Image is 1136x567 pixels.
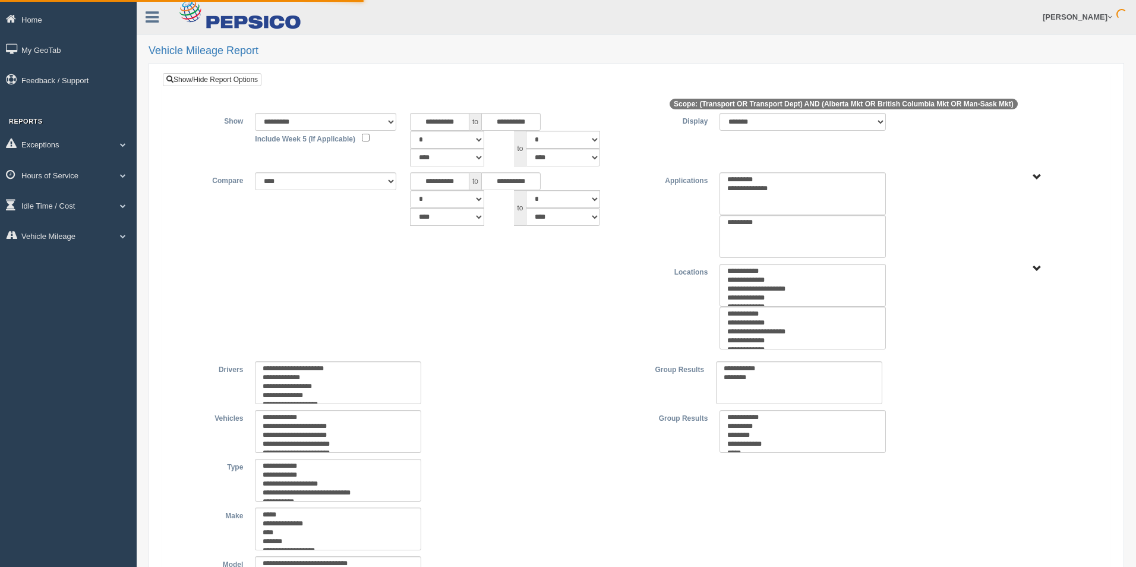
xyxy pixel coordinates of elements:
label: Group Results [636,410,714,424]
label: Display [636,113,714,127]
label: Group Results [633,361,710,376]
label: Compare [172,172,249,187]
span: to [514,131,526,166]
label: Show [172,113,249,127]
label: Type [172,459,249,473]
label: Locations [636,264,714,278]
h2: Vehicle Mileage Report [149,45,1124,57]
a: Show/Hide Report Options [163,73,261,86]
label: Vehicles [172,410,249,424]
label: Applications [636,172,714,187]
span: to [514,190,526,226]
label: Include Week 5 (If Applicable) [255,131,355,145]
label: Drivers [172,361,249,376]
span: to [469,172,481,190]
label: Make [172,508,249,522]
span: Scope: (Transport OR Transport Dept) AND (Alberta Mkt OR British Columbia Mkt OR Man-Sask Mkt) [670,99,1018,109]
span: to [469,113,481,131]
